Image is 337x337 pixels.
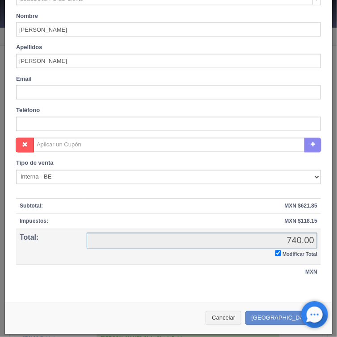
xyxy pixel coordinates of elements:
strong: MXN $621.85 [285,203,317,209]
button: [GEOGRAPHIC_DATA] [245,311,323,326]
button: Cancelar [206,311,241,326]
th: Impuestos: [16,214,83,229]
label: Tipo de venta [16,159,54,168]
th: Subtotal: [16,199,83,214]
strong: MXN [305,269,317,275]
strong: MXN $118.15 [285,218,317,225]
input: Aplicar un Cupón [34,138,305,152]
label: Apellidos [16,43,42,52]
small: Modificar Total [282,252,317,257]
label: Nombre [16,12,38,21]
input: Modificar Total [275,250,281,256]
label: Teléfono [16,106,40,115]
label: Email [16,75,32,83]
th: Total: [16,229,83,265]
